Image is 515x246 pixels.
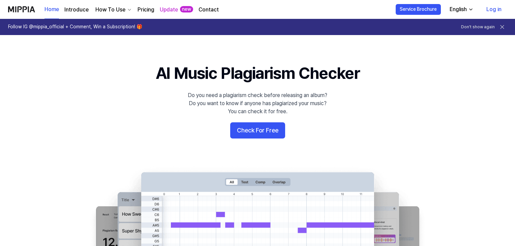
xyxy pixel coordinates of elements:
[188,91,327,116] div: Do you need a plagiarism check before releasing an album? Do you want to know if anyone has plagi...
[230,122,285,139] button: Check For Free
[64,6,89,14] a: Introduce
[199,6,219,14] a: Contact
[160,6,178,14] a: Update
[461,24,495,30] button: Don't show again
[156,62,360,85] h1: AI Music Plagiarism Checker
[94,6,132,14] button: How To Use
[396,4,441,15] button: Service Brochure
[8,24,142,30] h1: Follow IG @mippia_official + Comment, Win a Subscription! 🎁
[448,5,468,13] div: English
[44,0,59,19] a: Home
[138,6,154,14] a: Pricing
[94,6,127,14] div: How To Use
[180,6,193,13] div: new
[444,3,478,16] button: English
